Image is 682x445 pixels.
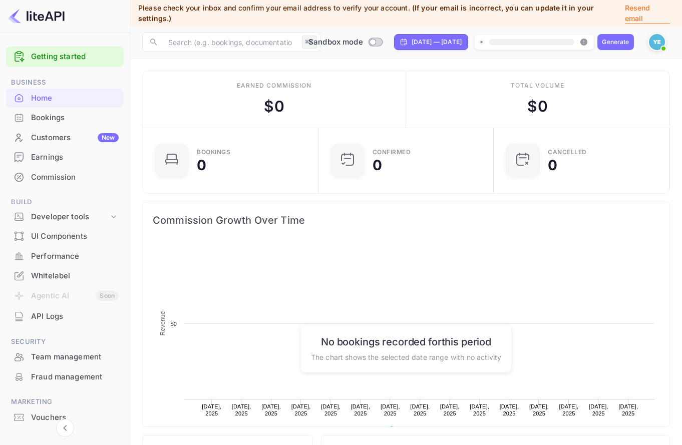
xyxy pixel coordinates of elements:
[138,4,410,12] span: Please check your inbox and confirm your email address to verify your account.
[6,89,124,108] div: Home
[6,367,124,386] a: Fraud management
[373,158,382,172] div: 0
[98,133,119,142] div: New
[31,152,119,163] div: Earnings
[6,408,124,426] a: Vouchers
[398,426,424,433] text: Revenue
[6,208,124,226] div: Developer tools
[311,335,501,347] h6: No bookings recorded for this period
[31,211,109,223] div: Developer tools
[159,311,166,335] text: Revenue
[6,307,124,326] div: API Logs
[548,158,557,172] div: 0
[618,403,638,416] text: [DATE], 2025
[31,351,119,363] div: Team management
[31,311,119,322] div: API Logs
[6,108,124,127] a: Bookings
[264,95,284,118] div: $ 0
[197,158,206,172] div: 0
[31,371,119,383] div: Fraud management
[412,38,462,47] div: [DATE] — [DATE]
[6,247,124,265] a: Performance
[394,34,468,50] div: Click to change the date range period
[6,148,124,167] div: Earnings
[6,128,124,147] a: CustomersNew
[308,37,363,48] span: Sandbox mode
[153,212,659,228] span: Commission Growth Over Time
[31,132,119,144] div: Customers
[6,89,124,107] a: Home
[500,403,519,416] text: [DATE], 2025
[31,112,119,124] div: Bookings
[6,227,124,245] a: UI Components
[6,367,124,387] div: Fraud management
[381,403,400,416] text: [DATE], 2025
[625,3,670,24] p: Resend email
[302,36,317,49] div: ⌘K
[529,403,549,416] text: [DATE], 2025
[6,168,124,186] a: Commission
[6,108,124,128] div: Bookings
[559,403,579,416] text: [DATE], 2025
[31,51,119,63] a: Getting started
[589,403,608,416] text: [DATE], 2025
[237,81,311,90] div: Earned commission
[602,38,629,47] div: Generate
[6,408,124,427] div: Vouchers
[56,419,74,437] button: Collapse navigation
[6,47,124,67] div: Getting started
[511,81,564,90] div: Total volume
[548,149,587,155] div: CANCELLED
[162,32,298,52] input: Search (e.g. bookings, documentation)
[6,168,124,187] div: Commission
[440,403,460,416] text: [DATE], 2025
[527,95,547,118] div: $ 0
[410,403,430,416] text: [DATE], 2025
[31,172,119,183] div: Commission
[291,403,311,416] text: [DATE], 2025
[170,321,177,327] text: $0
[6,227,124,246] div: UI Components
[31,251,119,262] div: Performance
[351,403,371,416] text: [DATE], 2025
[6,347,124,367] div: Team management
[321,403,340,416] text: [DATE], 2025
[6,396,124,407] span: Marketing
[202,403,221,416] text: [DATE], 2025
[479,36,589,48] span: Create your website first
[6,266,124,286] div: Whitelabel
[232,403,251,416] text: [DATE], 2025
[6,148,124,166] a: Earnings
[8,8,65,24] img: LiteAPI logo
[470,403,489,416] text: [DATE], 2025
[6,247,124,266] div: Performance
[373,149,411,155] div: Confirmed
[261,403,281,416] text: [DATE], 2025
[197,149,230,155] div: Bookings
[6,77,124,88] span: Business
[6,307,124,325] a: API Logs
[6,266,124,285] a: Whitelabel
[31,412,119,423] div: Vouchers
[6,128,124,148] div: CustomersNew
[31,93,119,104] div: Home
[649,34,665,50] img: yasser ettabti
[31,270,119,282] div: Whitelabel
[31,231,119,242] div: UI Components
[6,336,124,347] span: Security
[304,37,386,48] div: Switch to Production mode
[311,351,501,362] p: The chart shows the selected date range with no activity
[6,347,124,366] a: Team management
[6,197,124,208] span: Build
